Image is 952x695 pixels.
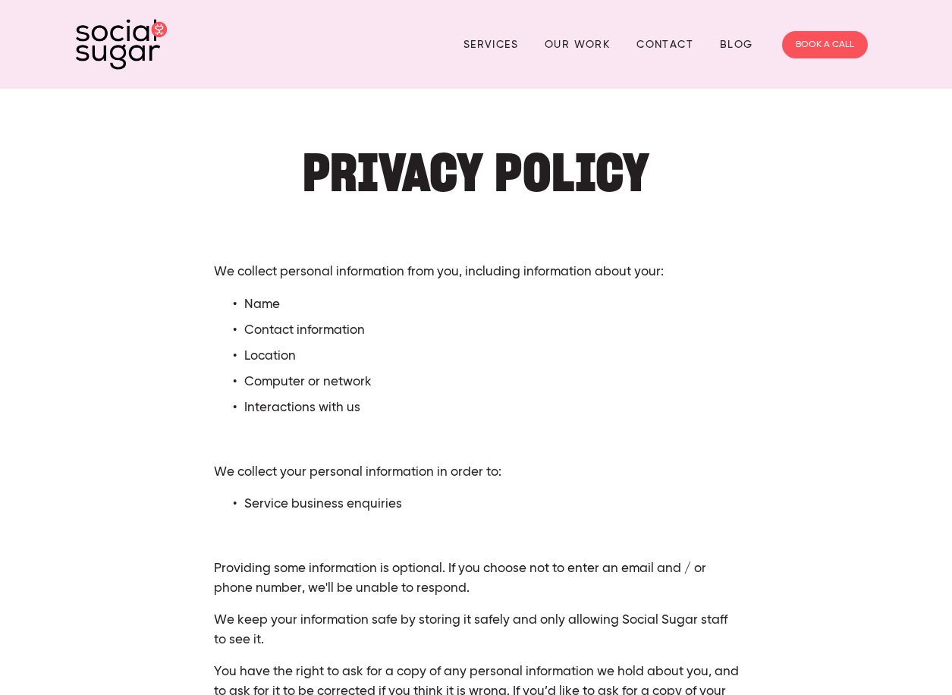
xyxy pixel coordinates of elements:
[244,321,739,341] p: Contact information
[720,33,753,56] a: Blog
[214,559,739,598] p: Providing some information is optional. If you choose not to enter an email and / or phone number...
[76,19,167,70] img: SocialSugar
[214,463,739,483] p: We collect your personal information in order to:
[244,373,739,392] p: Computer or network
[244,398,739,418] p: Interactions with us
[636,33,693,56] a: Contact
[782,31,868,58] a: BOOK A CALL
[463,33,518,56] a: Services
[244,495,739,514] p: Service business enquiries
[214,611,739,649] p: We keep your information safe by storing it safely and only allowing Social Sugar staff to see it.
[214,149,739,196] h1: Privacy Policy
[214,263,739,282] p: We collect personal information from you, including information about your:
[545,33,610,56] a: Our Work
[244,295,739,315] p: Name
[244,347,739,366] p: Location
